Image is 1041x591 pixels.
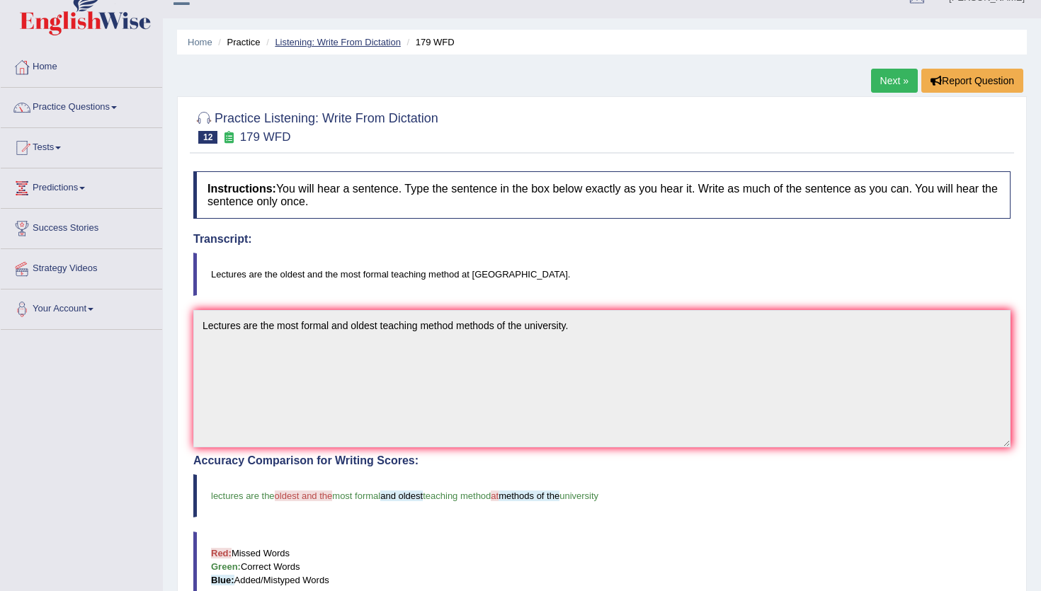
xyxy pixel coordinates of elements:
[188,37,212,47] a: Home
[499,490,559,501] span: methods of the
[380,490,423,501] span: and oldest
[240,130,291,144] small: 179 WFD
[193,171,1011,219] h4: You will hear a sentence. Type the sentence in the box below exactly as you hear it. Write as muc...
[193,108,438,144] h2: Practice Listening: Write From Dictation
[275,37,401,47] a: Listening: Write From Dictation
[193,454,1011,467] h4: Accuracy Comparison for Writing Scores:
[211,548,232,558] b: Red:
[1,47,162,83] a: Home
[207,183,276,195] b: Instructions:
[221,131,236,144] small: Exam occurring question
[491,490,499,501] span: at
[1,168,162,204] a: Predictions
[215,35,260,49] li: Practice
[1,209,162,244] a: Success Stories
[1,249,162,285] a: Strategy Videos
[404,35,455,49] li: 179 WFD
[193,253,1011,296] blockquote: Lectures are the oldest and the most formal teaching method at [GEOGRAPHIC_DATA].
[921,69,1023,93] button: Report Question
[332,490,380,501] span: most formal
[275,490,333,501] span: oldest and the
[1,289,162,325] a: Your Account
[211,490,275,501] span: lectures are the
[198,131,217,144] span: 12
[1,88,162,123] a: Practice Questions
[559,490,598,501] span: university
[423,490,491,501] span: teaching method
[193,233,1011,246] h4: Transcript:
[1,128,162,163] a: Tests
[871,69,918,93] a: Next »
[211,561,241,572] b: Green:
[211,575,234,585] b: Blue:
